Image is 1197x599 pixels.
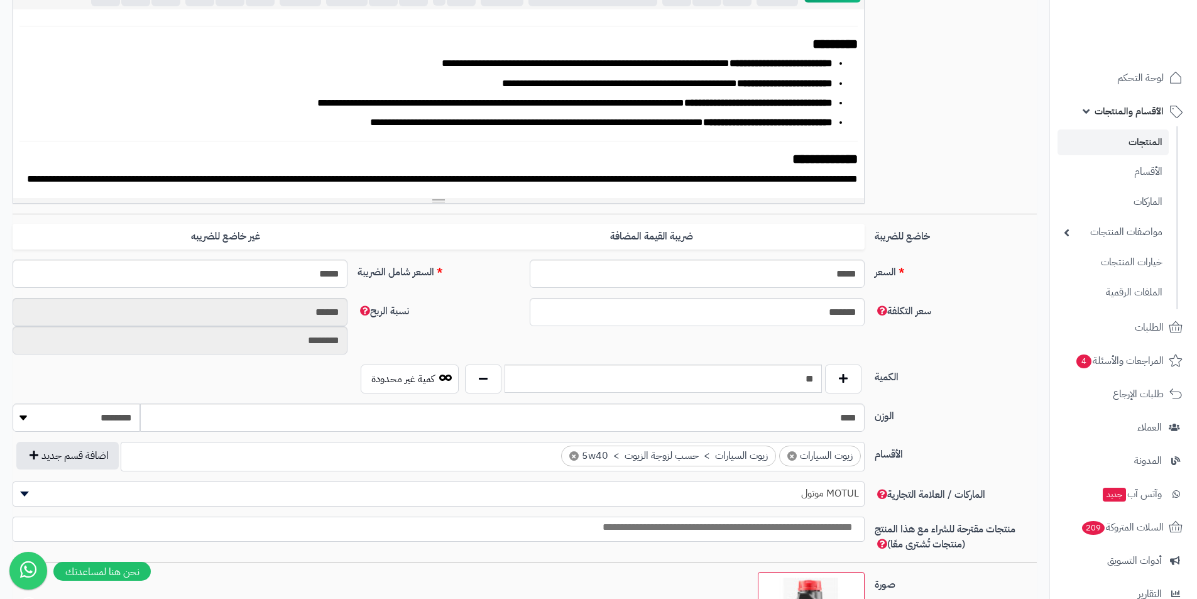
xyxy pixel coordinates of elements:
label: الكمية [870,365,1042,385]
img: logo-2.png [1112,20,1185,47]
a: لوحة التحكم [1058,63,1189,93]
a: المدونة [1058,446,1189,476]
span: وآتس آب [1101,485,1162,503]
span: MOTUL موتول [13,484,864,503]
span: السلات المتروكة [1081,519,1164,536]
label: السعر [870,260,1042,280]
span: نسبة الربح [358,304,409,319]
a: الأقسام [1058,158,1169,185]
span: منتجات مقترحة للشراء مع هذا المنتج (منتجات تُشترى معًا) [875,522,1015,552]
a: المراجعات والأسئلة4 [1058,346,1189,376]
span: سعر التكلفة [875,304,931,319]
label: السعر شامل الضريبة [353,260,525,280]
label: الوزن [870,404,1042,424]
span: الماركات / العلامة التجارية [875,487,985,502]
span: الطلبات [1135,319,1164,336]
label: صورة [870,572,1042,592]
span: 4 [1076,354,1092,369]
span: × [787,451,797,461]
span: المراجعات والأسئلة [1075,352,1164,370]
label: الأقسام [870,442,1042,462]
span: طلبات الإرجاع [1113,385,1164,403]
span: العملاء [1137,419,1162,436]
a: العملاء [1058,412,1189,442]
a: مواصفات المنتجات [1058,219,1169,246]
a: المنتجات [1058,129,1169,155]
a: خيارات المنتجات [1058,249,1169,276]
a: السلات المتروكة209 [1058,512,1189,542]
label: غير خاضع للضريبه [13,224,439,250]
span: الأقسام والمنتجات [1095,102,1164,120]
a: الماركات [1058,189,1169,216]
span: 209 [1081,520,1106,536]
span: لوحة التحكم [1117,69,1164,87]
label: ضريبة القيمة المضافة [439,224,865,250]
a: أدوات التسويق [1058,546,1189,576]
span: × [569,451,579,461]
span: المدونة [1134,452,1162,470]
span: أدوات التسويق [1107,552,1162,569]
a: طلبات الإرجاع [1058,379,1189,409]
label: خاضع للضريبة [870,224,1042,244]
a: وآتس آبجديد [1058,479,1189,509]
li: زيوت السيارات > حسب لزوجة الزيوت > 5w40 [561,446,776,466]
span: MOTUL موتول [13,481,865,507]
a: الطلبات [1058,312,1189,343]
button: اضافة قسم جديد [16,442,119,470]
li: زيوت السيارات [779,446,861,466]
span: جديد [1103,488,1126,502]
a: الملفات الرقمية [1058,279,1169,306]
